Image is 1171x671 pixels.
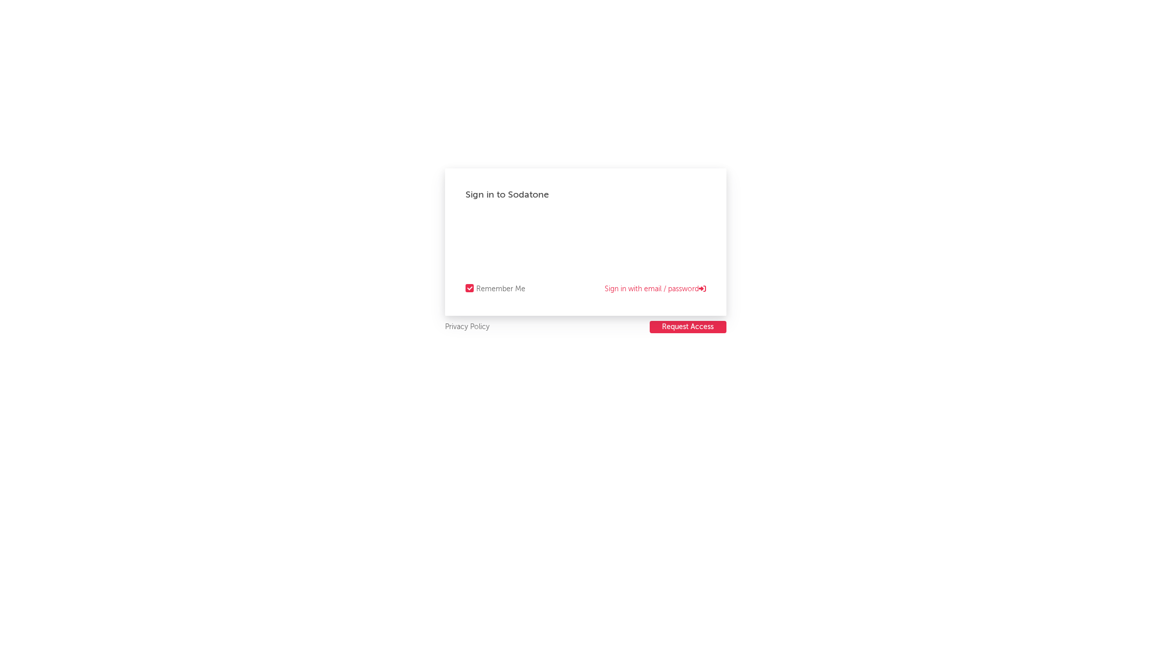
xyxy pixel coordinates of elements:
a: Privacy Policy [445,321,490,334]
div: Remember Me [476,283,525,295]
a: Sign in with email / password [605,283,706,295]
div: Sign in to Sodatone [466,189,706,201]
a: Request Access [650,321,726,334]
button: Request Access [650,321,726,333]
